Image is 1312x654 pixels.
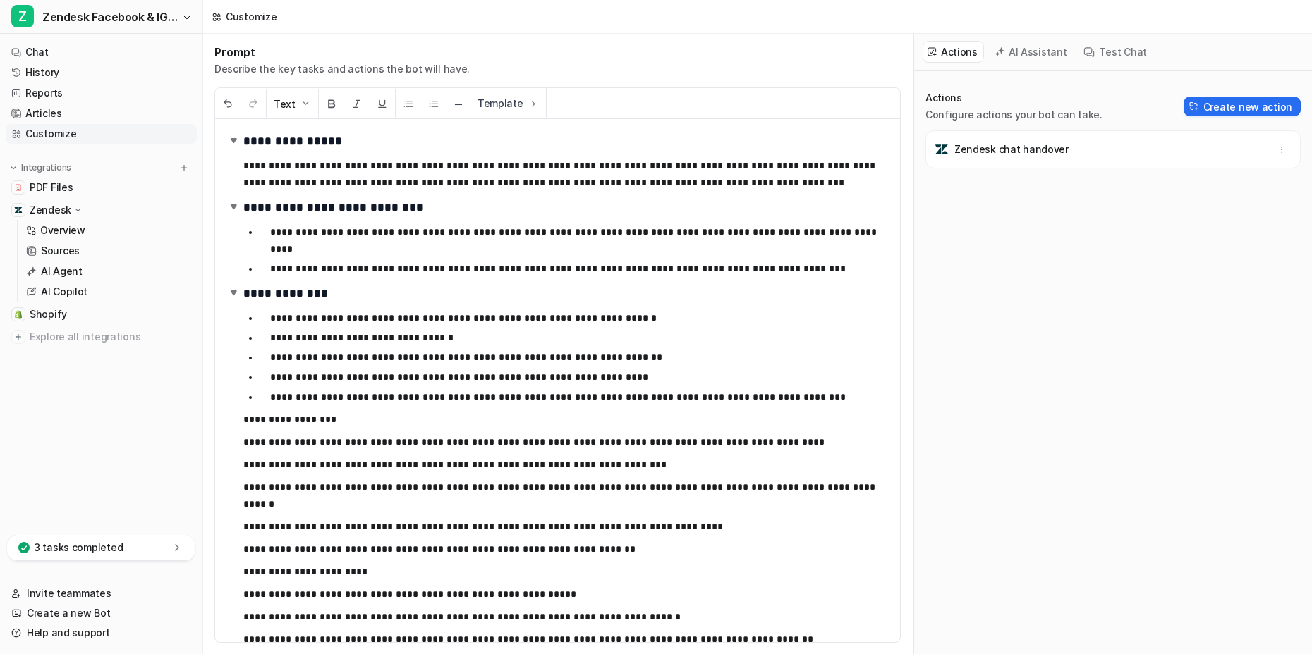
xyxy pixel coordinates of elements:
[990,41,1074,63] button: AI Assistant
[925,108,1103,122] p: Configure actions your bot can take.
[21,162,71,173] p: Integrations
[222,98,233,109] img: Undo
[30,203,71,217] p: Zendesk
[226,133,241,147] img: expand-arrow.svg
[11,5,34,27] span: Z
[179,163,189,173] img: menu_add.svg
[370,89,395,119] button: Underline
[41,285,87,299] p: AI Copilot
[41,264,83,278] p: AI Agent
[6,327,197,347] a: Explore all integrations
[6,161,75,175] button: Integrations
[8,163,18,173] img: expand menu
[326,98,337,109] img: Bold
[14,183,23,192] img: PDF Files
[428,98,439,109] img: Ordered List
[42,7,178,27] span: Zendesk Facebook & IG Messages
[923,41,984,63] button: Actions
[421,89,447,119] button: Ordered List
[6,178,197,197] a: PDF FilesPDF Files
[267,89,318,119] button: Text
[403,98,414,109] img: Unordered List
[30,307,67,321] span: Shopify
[30,180,73,195] span: PDF Files
[226,285,241,300] img: expand-arrow.svg
[20,261,197,281] a: AI Agent
[1184,97,1301,116] button: Create new action
[241,89,266,119] button: Redo
[319,89,344,119] button: Bold
[214,62,470,76] p: Describe the key tasks and actions the bot will have.
[6,124,197,144] a: Customize
[214,45,470,59] h1: Prompt
[470,88,546,118] button: Template
[20,241,197,261] a: Sources
[447,89,470,119] button: ─
[40,223,85,237] p: Overview
[30,326,191,348] span: Explore all integrations
[14,310,23,319] img: Shopify
[34,541,123,555] p: 3 tasks completed
[6,584,197,603] a: Invite teammates
[226,199,241,214] img: expand-arrow.svg
[6,104,197,123] a: Articles
[215,89,241,119] button: Undo
[6,304,197,324] a: ShopifyShopify
[351,98,363,109] img: Italic
[20,282,197,302] a: AI Copilot
[396,89,421,119] button: Unordered List
[377,98,388,109] img: Underline
[6,623,197,643] a: Help and support
[6,42,197,62] a: Chat
[935,142,949,156] img: Zendesk chat handover icon
[954,142,1069,156] p: Zendesk chat handover
[20,221,197,240] a: Overview
[226,9,277,24] div: Customize
[6,603,197,623] a: Create a new Bot
[11,330,25,344] img: explore all integrations
[6,63,197,82] a: History
[248,98,259,109] img: Redo
[1189,101,1199,111] img: Create action
[925,91,1103,105] p: Actions
[6,83,197,103] a: Reports
[344,89,370,119] button: Italic
[41,244,80,258] p: Sources
[14,206,23,214] img: Zendesk
[300,98,311,109] img: Dropdown Down Arrow
[528,98,539,109] img: Template
[1079,41,1153,63] button: Test Chat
